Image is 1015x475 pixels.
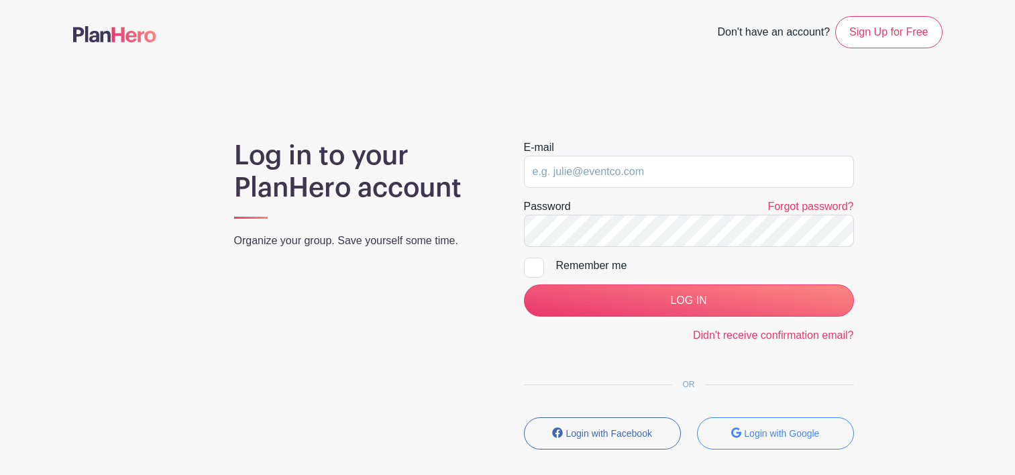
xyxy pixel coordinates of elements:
[672,380,706,389] span: OR
[566,428,652,439] small: Login with Facebook
[524,199,571,215] label: Password
[524,140,554,156] label: E-mail
[693,329,854,341] a: Didn't receive confirmation email?
[524,156,854,188] input: e.g. julie@eventco.com
[697,417,854,450] button: Login with Google
[767,201,853,212] a: Forgot password?
[234,233,492,249] p: Organize your group. Save yourself some time.
[744,428,819,439] small: Login with Google
[524,284,854,317] input: LOG IN
[234,140,492,204] h1: Log in to your PlanHero account
[717,19,830,48] span: Don't have an account?
[556,258,854,274] div: Remember me
[73,26,156,42] img: logo-507f7623f17ff9eddc593b1ce0a138ce2505c220e1c5a4e2b4648c50719b7d32.svg
[835,16,942,48] a: Sign Up for Free
[524,417,681,450] button: Login with Facebook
